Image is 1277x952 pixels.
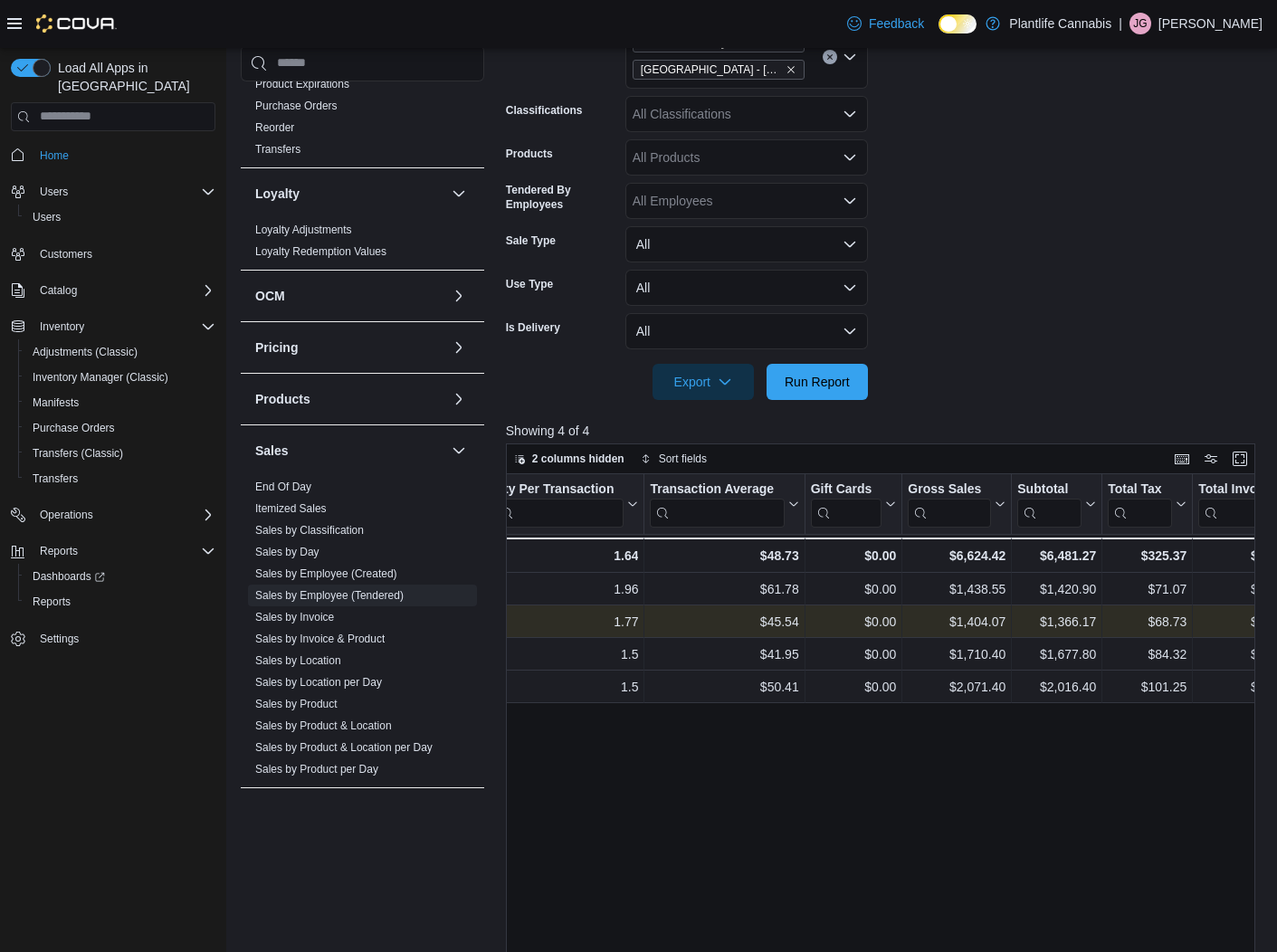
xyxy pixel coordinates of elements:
[908,643,1005,665] div: $1,710.40
[255,245,386,258] a: Loyalty Redemption Values
[1108,481,1172,527] div: Total Tax
[1108,481,1186,527] button: Total Tax
[494,481,624,498] div: Qty Per Transaction
[1158,13,1263,34] p: [PERSON_NAME]
[1129,13,1151,34] div: Julia Gregoire
[255,676,382,689] a: Sales by Location per Day
[506,422,1263,440] p: Showing 4 of 4
[25,417,122,439] a: Purchase Orders
[4,625,223,652] button: Settings
[255,567,397,580] a: Sales by Employee (Created)
[4,278,223,303] button: Catalog
[255,740,433,755] span: Sales by Product & Location per Day
[1108,578,1186,600] div: $71.07
[255,224,352,236] a: Loyalty Adjustments
[650,578,798,600] div: $61.78
[255,719,392,732] a: Sales by Product & Location
[40,319,84,334] span: Inventory
[939,14,977,33] input: Dark Mode
[18,365,223,390] button: Inventory Manager (Classic)
[255,502,327,515] a: Itemized Sales
[241,476,484,787] div: Sales
[255,78,349,90] a: Product Expirations
[1108,643,1186,665] div: $84.32
[494,643,638,665] div: 1.5
[255,223,352,237] span: Loyalty Adjustments
[255,390,310,408] h3: Products
[506,183,618,212] label: Tendered By Employees
[908,481,991,527] div: Gross Sales
[255,442,289,460] h3: Sales
[1017,676,1096,698] div: $2,016.40
[255,481,311,493] a: End Of Day
[33,316,91,338] button: Inventory
[908,545,1005,566] div: $6,624.42
[255,338,444,357] button: Pricing
[25,341,145,363] a: Adjustments (Classic)
[255,610,334,624] span: Sales by Invoice
[33,395,79,410] span: Manifests
[255,741,433,754] a: Sales by Product & Location per Day
[255,100,338,112] a: Purchase Orders
[33,280,84,301] button: Catalog
[25,566,112,587] a: Dashboards
[25,367,176,388] a: Inventory Manager (Classic)
[255,99,338,113] span: Purchase Orders
[33,421,115,435] span: Purchase Orders
[255,719,392,733] span: Sales by Product & Location
[51,59,215,95] span: Load All Apps in [GEOGRAPHIC_DATA]
[255,611,334,624] a: Sales by Invoice
[25,206,215,228] span: Users
[33,181,75,203] button: Users
[40,508,93,522] span: Operations
[255,545,319,559] span: Sales by Day
[25,591,78,613] a: Reports
[4,142,223,168] button: Home
[33,446,123,461] span: Transfers (Classic)
[786,64,796,75] button: Remove Grande Prairie - Westgate from selection in this group
[25,367,215,388] span: Inventory Manager (Classic)
[840,5,931,42] a: Feedback
[33,370,168,385] span: Inventory Manager (Classic)
[506,147,553,161] label: Products
[255,524,364,537] a: Sales by Classification
[40,148,69,163] span: Home
[33,345,138,359] span: Adjustments (Classic)
[1017,481,1082,498] div: Subtotal
[25,417,215,439] span: Purchase Orders
[255,588,404,603] span: Sales by Employee (Tendered)
[33,504,100,526] button: Operations
[634,448,714,470] button: Sort fields
[659,452,707,466] span: Sort fields
[33,569,105,584] span: Dashboards
[908,578,1005,600] div: $1,438.55
[255,442,444,460] button: Sales
[939,33,939,34] span: Dark Mode
[40,283,77,298] span: Catalog
[1108,545,1186,566] div: $325.37
[494,578,638,600] div: 1.96
[1017,611,1096,633] div: $1,366.17
[4,314,223,339] button: Inventory
[1200,448,1222,470] button: Display options
[255,698,338,710] a: Sales by Product
[4,538,223,564] button: Reports
[650,643,798,665] div: $41.95
[33,144,215,167] span: Home
[255,589,404,602] a: Sales by Employee (Tendered)
[255,632,385,646] span: Sales by Invoice & Product
[33,471,78,486] span: Transfers
[810,481,882,527] div: Gift Card Sales
[25,443,215,464] span: Transfers (Classic)
[255,185,444,203] button: Loyalty
[494,611,638,633] div: 1.77
[255,480,311,494] span: End Of Day
[18,205,223,230] button: Users
[33,316,215,338] span: Inventory
[255,287,285,305] h3: OCM
[448,183,470,205] button: Loyalty
[255,390,444,408] button: Products
[653,364,754,400] button: Export
[25,468,215,490] span: Transfers
[1119,13,1122,34] p: |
